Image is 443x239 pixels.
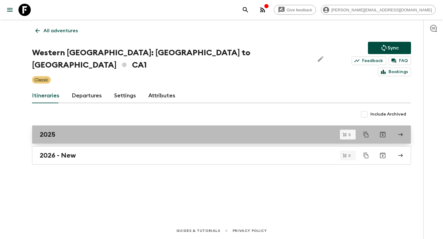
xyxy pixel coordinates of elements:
[328,8,435,12] span: [PERSON_NAME][EMAIL_ADDRESS][DOMAIN_NAME]
[345,154,354,158] span: 6
[233,227,267,234] a: Privacy Policy
[4,4,16,16] button: menu
[377,149,389,162] button: Archive
[283,8,316,12] span: Give feedback
[388,44,399,52] p: Sync
[34,77,48,83] p: Classic
[345,133,354,137] span: 6
[239,4,252,16] button: search adventures
[389,57,411,65] a: FAQ
[148,88,175,103] a: Attributes
[361,150,372,161] button: Duplicate
[370,111,406,117] span: Include Archived
[32,146,411,165] a: 2026 - New
[32,88,59,103] a: Itineraries
[274,5,316,15] a: Give feedback
[43,27,78,34] p: All adventures
[378,68,411,76] a: Bookings
[114,88,136,103] a: Settings
[32,47,309,71] h1: Western [GEOGRAPHIC_DATA]: [GEOGRAPHIC_DATA] to [GEOGRAPHIC_DATA] CA1
[368,42,411,54] button: Sync adventure departures to the booking engine
[176,227,220,234] a: Guides & Tutorials
[377,128,389,141] button: Archive
[314,47,327,71] button: Edit Adventure Title
[352,57,386,65] a: Feedback
[361,129,372,140] button: Duplicate
[32,125,411,144] a: 2025
[321,5,436,15] div: [PERSON_NAME][EMAIL_ADDRESS][DOMAIN_NAME]
[40,131,55,139] h2: 2025
[32,25,81,37] a: All adventures
[72,88,102,103] a: Departures
[40,151,76,159] h2: 2026 - New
